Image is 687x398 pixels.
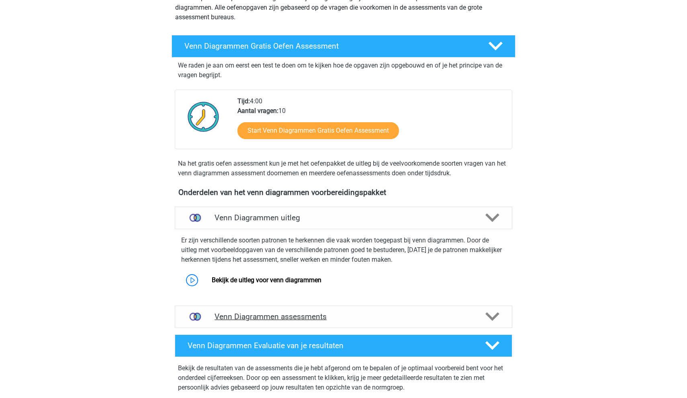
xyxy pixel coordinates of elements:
h4: Venn Diagrammen assessments [215,312,472,321]
h4: Onderdelen van het venn diagrammen voorbereidingspakket [178,188,509,197]
img: venn diagrammen uitleg [185,207,205,228]
a: assessments Venn Diagrammen assessments [172,306,515,328]
a: Start Venn Diagrammen Gratis Oefen Assessment [237,122,399,139]
h4: Venn Diagrammen Gratis Oefen Assessment [184,41,475,51]
p: We raden je aan om eerst een test te doen om te kijken hoe de opgaven zijn opgebouwd en of je het... [178,61,509,80]
div: Na het gratis oefen assessment kun je met het oefenpakket de uitleg bij de veelvoorkomende soorte... [175,159,512,178]
h4: Venn Diagrammen Evaluatie van je resultaten [188,341,472,350]
b: Tijd: [237,97,250,105]
p: Bekijk de resultaten van de assessments die je hebt afgerond om te bepalen of je optimaal voorber... [178,363,509,392]
p: Er zijn verschillende soorten patronen te herkennen die vaak worden toegepast bij venn diagrammen... [181,236,506,265]
h4: Venn Diagrammen uitleg [215,213,472,222]
a: Venn Diagrammen Gratis Oefen Assessment [168,35,519,57]
img: Klok [183,96,224,137]
a: Venn Diagrammen Evaluatie van je resultaten [172,334,515,357]
a: Bekijk de uitleg voor venn diagrammen [212,276,321,284]
a: uitleg Venn Diagrammen uitleg [172,207,515,229]
img: venn diagrammen assessments [185,306,205,327]
div: 4:00 10 [231,96,511,149]
b: Aantal vragen: [237,107,278,115]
